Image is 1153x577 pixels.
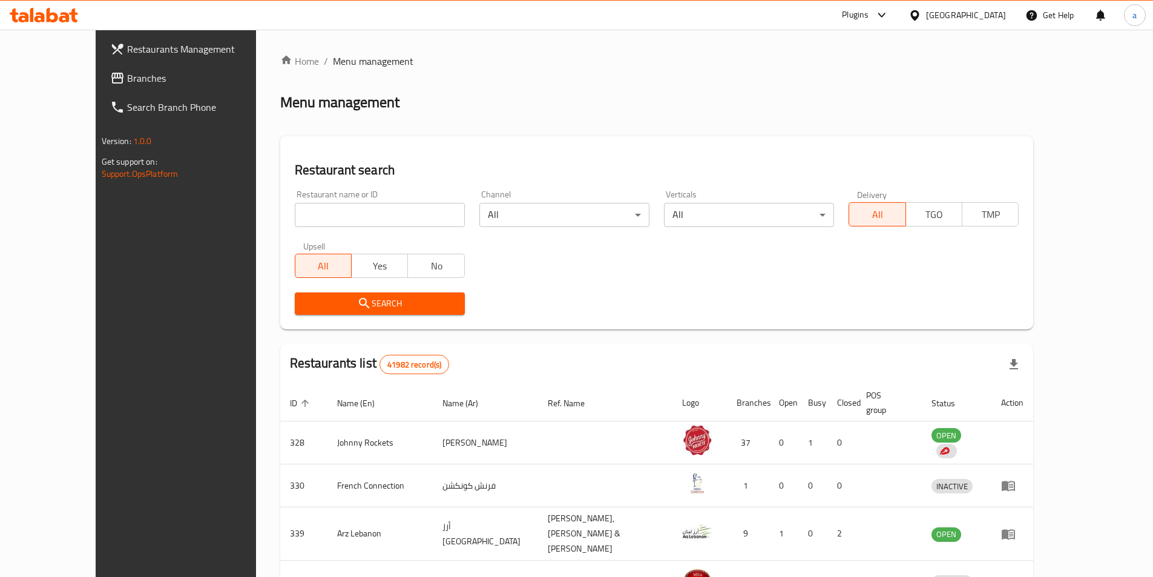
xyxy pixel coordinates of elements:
span: Search Branch Phone [127,100,278,114]
div: OPEN [931,428,961,443]
th: Action [991,384,1033,421]
button: TMP [962,202,1019,226]
td: أرز [GEOGRAPHIC_DATA] [433,507,538,561]
span: INACTIVE [931,480,973,493]
td: 0 [827,421,856,464]
td: 1 [727,464,769,507]
td: 2 [827,507,856,561]
td: 0 [798,464,827,507]
span: Menu management [333,54,413,68]
th: Branches [727,384,769,421]
span: TGO [911,206,958,223]
span: Ref. Name [548,396,600,410]
button: No [407,254,464,278]
span: All [300,257,347,275]
span: Restaurants Management [127,42,278,56]
span: 1.0.0 [133,133,152,149]
td: [PERSON_NAME],[PERSON_NAME] & [PERSON_NAME] [538,507,672,561]
div: Plugins [842,8,869,22]
div: OPEN [931,527,961,542]
span: a [1132,8,1137,22]
td: 37 [727,421,769,464]
div: All [479,203,649,227]
h2: Menu management [280,93,399,112]
img: French Connection [682,468,712,498]
a: Branches [100,64,288,93]
th: Open [769,384,798,421]
span: 41982 record(s) [380,359,448,371]
td: 339 [280,507,327,561]
span: Yes [356,257,403,275]
td: 328 [280,421,327,464]
a: Home [280,54,319,68]
span: Search [304,296,455,311]
span: Branches [127,71,278,85]
div: All [664,203,834,227]
span: Status [931,396,971,410]
td: Arz Lebanon [327,507,433,561]
td: فرنش كونكشن [433,464,538,507]
span: Name (Ar) [442,396,494,410]
td: French Connection [327,464,433,507]
div: Total records count [379,355,449,374]
button: All [849,202,905,226]
td: 0 [769,464,798,507]
button: Yes [351,254,408,278]
td: 1 [769,507,798,561]
div: Menu [1001,478,1023,493]
td: 330 [280,464,327,507]
li: / [324,54,328,68]
a: Support.OpsPlatform [102,166,179,182]
img: Johnny Rockets [682,425,712,455]
a: Restaurants Management [100,35,288,64]
h2: Restaurants list [290,354,450,374]
span: Version: [102,133,131,149]
td: 0 [827,464,856,507]
h2: Restaurant search [295,161,1019,179]
div: Menu [1001,527,1023,541]
td: 9 [727,507,769,561]
span: Name (En) [337,396,390,410]
img: Arz Lebanon [682,516,712,547]
th: Busy [798,384,827,421]
div: [GEOGRAPHIC_DATA] [926,8,1006,22]
th: Logo [672,384,727,421]
div: Indicates that the vendor menu management has been moved to DH Catalog service [936,444,957,458]
td: 0 [798,507,827,561]
img: delivery hero logo [939,446,950,457]
label: Upsell [303,242,326,250]
span: TMP [967,206,1014,223]
span: OPEN [931,429,961,443]
span: OPEN [931,527,961,541]
td: Johnny Rockets [327,421,433,464]
th: Closed [827,384,856,421]
span: All [854,206,901,223]
span: ID [290,396,313,410]
td: 1 [798,421,827,464]
button: TGO [905,202,962,226]
span: Get support on: [102,154,157,170]
span: POS group [866,388,907,417]
td: [PERSON_NAME] [433,421,538,464]
td: 0 [769,421,798,464]
div: Export file [999,350,1028,379]
label: Delivery [857,190,887,199]
a: Search Branch Phone [100,93,288,122]
button: Search [295,292,465,315]
span: No [413,257,459,275]
button: All [295,254,352,278]
nav: breadcrumb [280,54,1034,68]
input: Search for restaurant name or ID.. [295,203,465,227]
